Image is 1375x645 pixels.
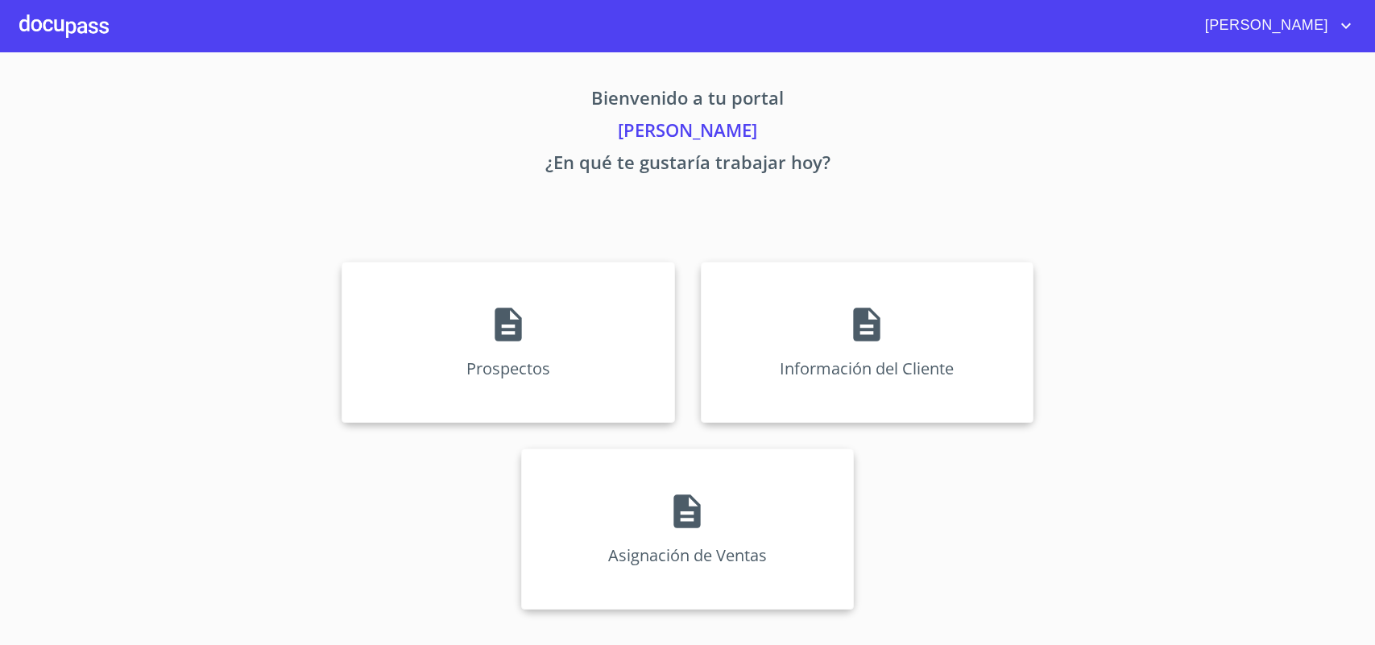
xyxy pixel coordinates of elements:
[192,117,1184,149] p: [PERSON_NAME]
[608,544,767,566] p: Asignación de Ventas
[192,85,1184,117] p: Bienvenido a tu portal
[1193,13,1336,39] span: [PERSON_NAME]
[192,149,1184,181] p: ¿En qué te gustaría trabajar hoy?
[466,358,550,379] p: Prospectos
[780,358,954,379] p: Información del Cliente
[1193,13,1356,39] button: account of current user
